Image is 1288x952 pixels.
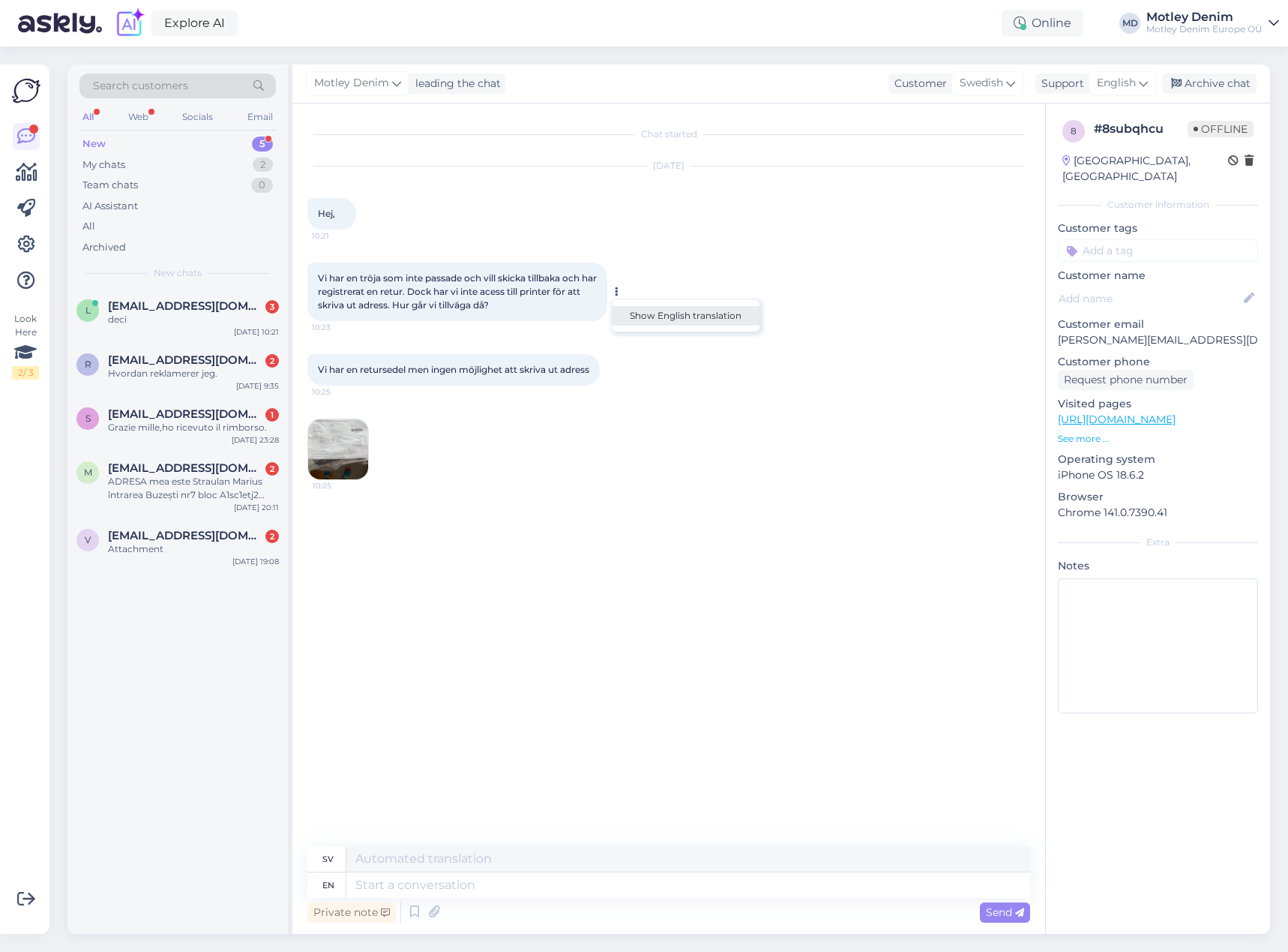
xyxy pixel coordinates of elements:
[79,107,97,127] div: All
[318,208,335,219] span: Hej,
[1058,268,1258,284] p: Customer name
[179,107,216,127] div: Socials
[82,199,138,214] div: AI Assistant
[151,11,238,36] a: Explore AI
[251,178,273,193] div: 0
[236,380,279,392] div: [DATE] 9:35
[1097,75,1136,92] span: English
[154,266,202,280] span: New chats
[960,75,1003,92] span: Swedish
[318,272,599,311] span: Vi har en tröja som inte passade och vill skicka tillbaka och har registrerat en retur. Dock har ...
[1058,370,1194,390] div: Request phone number
[85,534,91,545] span: v
[888,76,947,92] div: Customer
[1058,239,1258,262] input: Add a tag
[1094,120,1188,138] div: # 8subqhcu
[244,107,276,127] div: Email
[85,359,91,370] span: r
[1071,125,1077,137] span: 8
[307,128,1030,141] div: Chat started
[265,354,279,368] div: 2
[108,299,264,313] span: laslea_lucian@yahoo.com
[1058,505,1258,521] p: Chrome 141.0.7390.41
[82,240,126,255] div: Archived
[612,306,759,326] a: Show English translation
[125,107,151,127] div: Web
[108,421,279,434] div: Grazie mille,ho ricevuto il rimborso.
[253,158,273,173] div: 2
[108,367,279,380] div: Hvordan reklamerer jeg.
[108,313,279,326] div: deci
[232,556,279,567] div: [DATE] 19:08
[82,219,95,234] div: All
[234,326,279,338] div: [DATE] 10:21
[265,462,279,476] div: 2
[1162,74,1257,94] div: Archive chat
[409,76,501,92] div: leading the chat
[252,137,273,152] div: 5
[1058,536,1258,549] div: Extra
[1058,413,1176,426] a: [URL][DOMAIN_NAME]
[1058,432,1258,446] p: See more ...
[232,434,279,446] div: [DATE] 23:28
[108,529,264,542] span: vzbole@gmail.com
[307,159,1030,173] div: [DATE]
[108,407,264,421] span: sambomatteo609@gmail.com
[265,300,279,314] div: 3
[1146,11,1279,35] a: Motley DenimMotley Denim Europe OÜ
[234,502,279,513] div: [DATE] 20:11
[265,408,279,422] div: 1
[312,230,368,242] span: 10:21
[1119,13,1140,34] div: MD
[312,322,368,333] span: 10:23
[1002,10,1083,37] div: Online
[322,846,334,872] div: sv
[265,530,279,543] div: 2
[82,158,125,173] div: My chats
[1058,354,1258,370] p: Customer phone
[314,75,389,92] span: Motley Denim
[313,480,369,491] span: 10:25
[108,475,279,502] div: ADRESA mea este Straulan Marius întrarea Buzești nr7 bloc A1sc1etj2 ap12 Caracal [PERSON_NAME] Eu...
[108,542,279,556] div: Attachment
[85,305,91,316] span: l
[1058,489,1258,505] p: Browser
[108,461,264,475] span: MariusStraulan@gmail.com
[1059,290,1241,307] input: Add name
[114,8,145,39] img: explore-ai
[1058,332,1258,348] p: [PERSON_NAME][EMAIL_ADDRESS][DOMAIN_NAME]
[1188,121,1254,137] span: Offline
[1062,153,1228,185] div: [GEOGRAPHIC_DATA], [GEOGRAPHIC_DATA]
[322,872,334,898] div: en
[1146,11,1263,23] div: Motley Denim
[307,902,396,923] div: Private note
[318,364,589,375] span: Vi har en retursedel men ingen möjlighet att skriva ut adress
[1058,198,1258,212] div: Customer information
[12,366,39,380] div: 2 / 3
[1058,317,1258,332] p: Customer email
[1035,76,1084,92] div: Support
[93,78,188,94] span: Search customers
[312,386,368,398] span: 10:25
[1146,23,1263,35] div: Motley Denim Europe OÜ
[108,353,264,367] span: raimoxxl@gmail.com
[84,467,92,478] span: M
[1058,452,1258,467] p: Operating system
[85,413,91,424] span: s
[1058,558,1258,574] p: Notes
[12,77,40,105] img: Askly Logo
[1058,396,1258,412] p: Visited pages
[1058,467,1258,483] p: iPhone OS 18.6.2
[12,312,39,380] div: Look Here
[82,178,138,193] div: Team chats
[986,905,1024,919] span: Send
[1058,221,1258,236] p: Customer tags
[82,137,106,152] div: New
[308,419,368,479] img: Attachment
